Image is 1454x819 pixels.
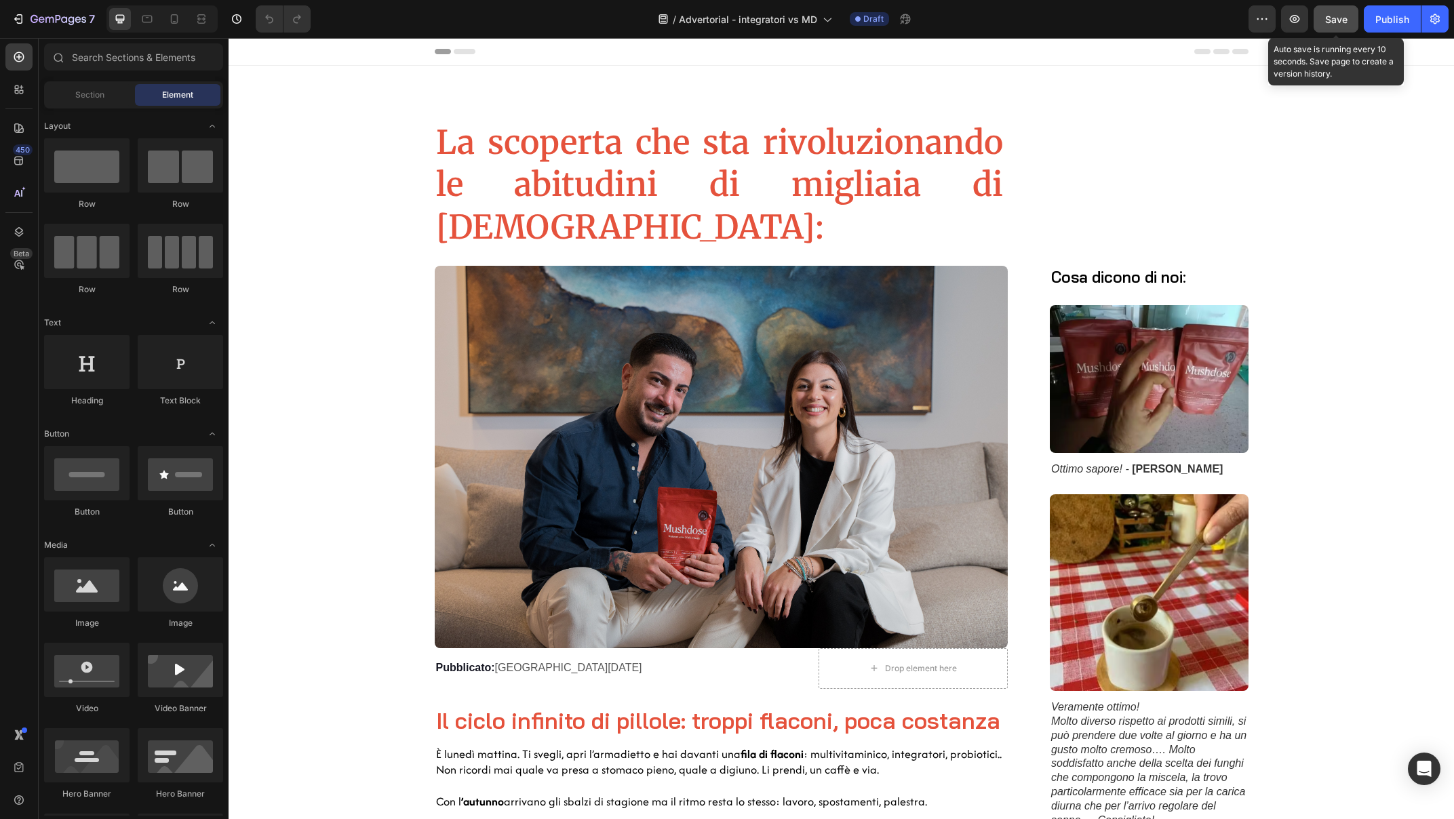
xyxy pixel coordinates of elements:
span: Element [162,89,193,101]
i: Ottimo sapore! - [823,425,901,437]
button: 7 [5,5,101,33]
span: Layout [44,120,71,132]
span: Save [1325,14,1348,25]
div: Text Block [138,395,223,407]
button: Publish [1364,5,1421,33]
iframe: Design area [229,38,1454,819]
span: Draft [863,13,884,25]
span: Toggle open [201,534,223,556]
span: Text [44,317,61,329]
h3: Cosa dicono di noi: [821,228,1020,251]
span: Toggle open [201,423,223,445]
div: Row [138,198,223,210]
strong: [PERSON_NAME] [903,425,994,437]
p: Non ricordi mai quale va presa a stomaco pieno, quale a digiuno. Li prendi, un caffè e via. [208,724,779,740]
i: Veramente ottimo! [823,663,911,675]
div: Hero Banner [138,788,223,800]
div: Image [44,617,130,629]
img: gempages_509916340421657773-b0e1a7fb-a775-4505-aec0-567436cc32a5.png [821,456,1020,653]
span: Toggle open [201,312,223,334]
span: Button [44,428,69,440]
div: Button [44,506,130,518]
div: Heading [44,395,130,407]
span: - [823,677,1018,801]
strong: fila di flaconi [512,708,575,724]
div: Row [44,198,130,210]
div: Beta [10,248,33,259]
p: È lunedì mattina. Ti svegli, apri l’armadietto e hai davanti una : multivitaminico, integratori, ... [208,708,779,724]
span: Advertorial - integratori vs MD [679,12,817,26]
div: Image [138,617,223,629]
span: Media [44,539,68,551]
div: 450 [13,144,33,155]
span: Section [75,89,104,101]
div: Row [44,283,130,296]
div: Undo/Redo [256,5,311,33]
span: / [673,12,676,26]
div: Row [138,283,223,296]
div: Video [44,702,130,715]
div: Open Intercom Messenger [1408,753,1440,785]
div: Video Banner [138,702,223,715]
h2: Il ciclo infinito di pillole: troppi flaconi, poca costanza [206,667,780,699]
div: Publish [1375,12,1409,26]
input: Search Sections & Elements [44,43,223,71]
div: Button [138,506,223,518]
strong: ’autunno [233,755,275,772]
i: Molto diverso rispetto ai prodotti simili, si può prendere due volte al giorno e ha un gusto molt... [823,677,1018,788]
img: gempages_509916340421657773-835b3fdb-5beb-403c-bf84-13267d7a259d.png [821,267,1020,415]
p: 7 [89,11,95,27]
p: Con l arrivano gli sbalzi di stagione ma il ritmo resta lo stesso: lavoro, spostamenti, palestra. [208,756,779,772]
button: Save [1314,5,1358,33]
span: Toggle open [201,115,223,137]
div: Drop element here [656,625,728,636]
div: Hero Banner [44,788,130,800]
